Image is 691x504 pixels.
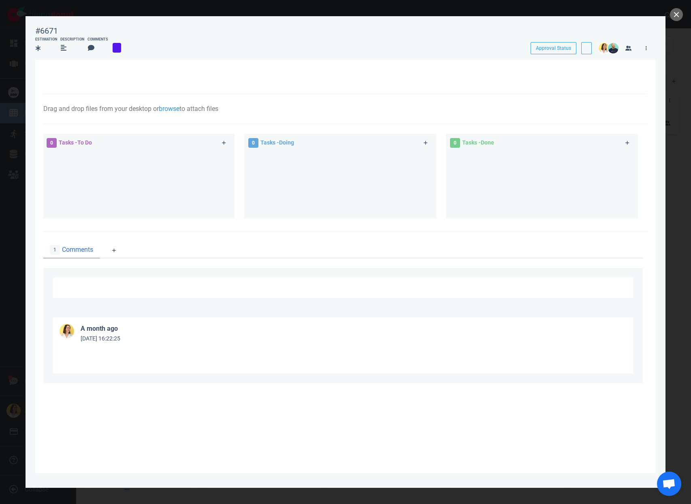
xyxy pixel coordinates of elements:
[43,105,159,113] span: Drag and drop files from your desktop or
[35,37,57,43] div: Estimation
[450,138,460,148] span: 0
[59,139,92,146] span: Tasks - To Do
[179,105,218,113] span: to attach files
[248,138,258,148] span: 0
[81,335,120,342] small: [DATE] 16:22:25
[670,8,683,21] button: close
[60,324,74,338] img: 36
[35,26,58,36] div: #6671
[47,138,57,148] span: 0
[50,245,60,255] span: 1
[159,105,179,113] a: browse
[260,139,294,146] span: Tasks - Doing
[81,324,118,334] div: a month ago
[608,43,618,53] img: 26
[599,43,609,53] img: 26
[60,37,84,43] div: Description
[531,42,576,54] button: Approval Status
[657,472,681,496] a: Ouvrir le chat
[462,139,494,146] span: Tasks - Done
[62,245,93,255] span: Comments
[87,37,108,43] div: Comments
